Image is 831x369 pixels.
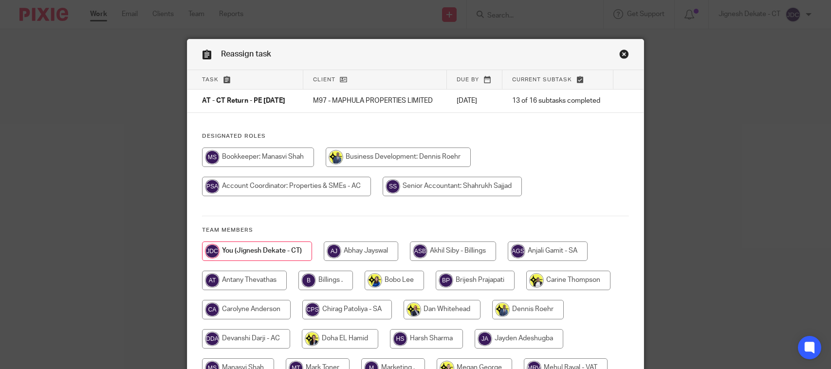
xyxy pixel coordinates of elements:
[313,77,335,82] span: Client
[512,77,572,82] span: Current subtask
[457,77,479,82] span: Due by
[202,77,219,82] span: Task
[202,132,629,140] h4: Designated Roles
[202,226,629,234] h4: Team members
[313,96,437,106] p: M97 - MAPHULA PROPERTIES LIMITED
[202,98,285,105] span: AT - CT Return - PE [DATE]
[502,90,613,113] td: 13 of 16 subtasks completed
[457,96,492,106] p: [DATE]
[619,49,629,62] a: Close this dialog window
[221,50,271,58] span: Reassign task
